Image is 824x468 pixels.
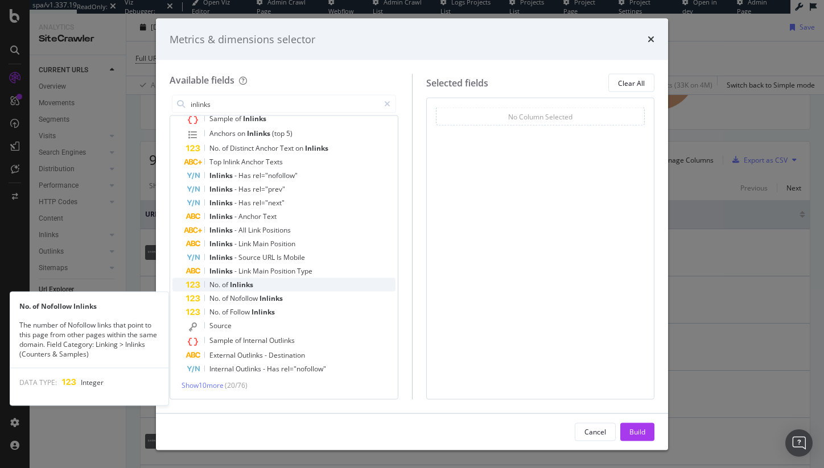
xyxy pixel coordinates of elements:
[286,129,292,138] span: 5)
[270,239,295,249] span: Position
[508,111,572,121] div: No Column Selected
[269,336,295,345] span: Outlinks
[235,336,243,345] span: of
[234,252,238,262] span: -
[209,252,234,262] span: Inlinks
[584,426,606,436] div: Cancel
[222,293,230,303] span: of
[305,143,328,153] span: Inlinks
[209,157,223,167] span: Top
[209,364,236,374] span: Internal
[238,184,253,194] span: Has
[209,307,222,317] span: No.
[248,225,262,235] span: Link
[170,74,234,86] div: Available fields
[269,350,305,360] span: Destination
[297,266,312,276] span: Type
[253,266,270,276] span: Main
[267,364,281,374] span: Has
[222,307,230,317] span: of
[209,239,234,249] span: Inlinks
[252,307,275,317] span: Inlinks
[230,293,259,303] span: Nofollow
[259,293,283,303] span: Inlinks
[209,321,232,330] span: Source
[223,157,241,167] span: Inlink
[189,96,379,113] input: Search by field name
[243,114,266,123] span: Inlinks
[238,225,248,235] span: All
[256,143,280,153] span: Anchor
[253,171,298,180] span: rel="nofollow"
[209,225,234,235] span: Inlinks
[295,143,305,153] span: on
[222,143,230,153] span: of
[222,280,230,289] span: of
[234,239,238,249] span: -
[156,18,668,450] div: modal
[209,212,234,221] span: Inlinks
[209,171,234,180] span: Inlinks
[209,198,234,208] span: Inlinks
[253,198,285,208] span: rel="next"
[209,143,222,153] span: No.
[575,423,616,441] button: Cancel
[266,157,283,167] span: Texts
[238,266,253,276] span: Link
[237,350,265,360] span: Outlinks
[238,171,253,180] span: Has
[209,266,234,276] span: Inlinks
[270,266,297,276] span: Position
[253,239,270,249] span: Main
[253,184,285,194] span: rel="prev"
[281,364,326,374] span: rel="nofollow"
[230,280,253,289] span: Inlinks
[237,129,247,138] span: on
[243,336,269,345] span: Internal
[238,239,253,249] span: Link
[209,336,235,345] span: Sample
[280,143,295,153] span: Text
[209,184,234,194] span: Inlinks
[10,301,168,310] div: No. of Nofollow Inlinks
[238,212,263,221] span: Anchor
[265,350,269,360] span: -
[241,157,266,167] span: Anchor
[230,143,256,153] span: Distinct
[236,364,263,374] span: Outlinks
[238,198,253,208] span: Has
[209,114,235,123] span: Sample
[785,429,813,457] div: Open Intercom Messenger
[230,307,252,317] span: Follow
[225,380,248,390] span: ( 20 / 76 )
[170,32,315,47] div: Metrics & dimensions selector
[620,423,654,441] button: Build
[648,32,654,47] div: times
[283,252,305,262] span: Mobile
[629,426,645,436] div: Build
[272,129,286,138] span: (top
[234,266,238,276] span: -
[234,198,238,208] span: -
[618,78,645,88] div: Clear All
[234,171,238,180] span: -
[209,280,222,289] span: No.
[608,74,654,92] button: Clear All
[262,252,277,262] span: URL
[234,225,238,235] span: -
[182,380,224,390] span: Show 10 more
[209,350,237,360] span: External
[426,76,488,89] div: Selected fields
[234,212,238,221] span: -
[238,252,262,262] span: Source
[235,114,243,123] span: of
[234,184,238,194] span: -
[209,129,237,138] span: Anchors
[247,129,272,138] span: Inlinks
[10,320,168,359] div: The number of Nofollow links that point to this page from other pages within the same domain. Fie...
[263,212,277,221] span: Text
[262,225,291,235] span: Positions
[277,252,283,262] span: Is
[263,364,267,374] span: -
[209,293,222,303] span: No.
